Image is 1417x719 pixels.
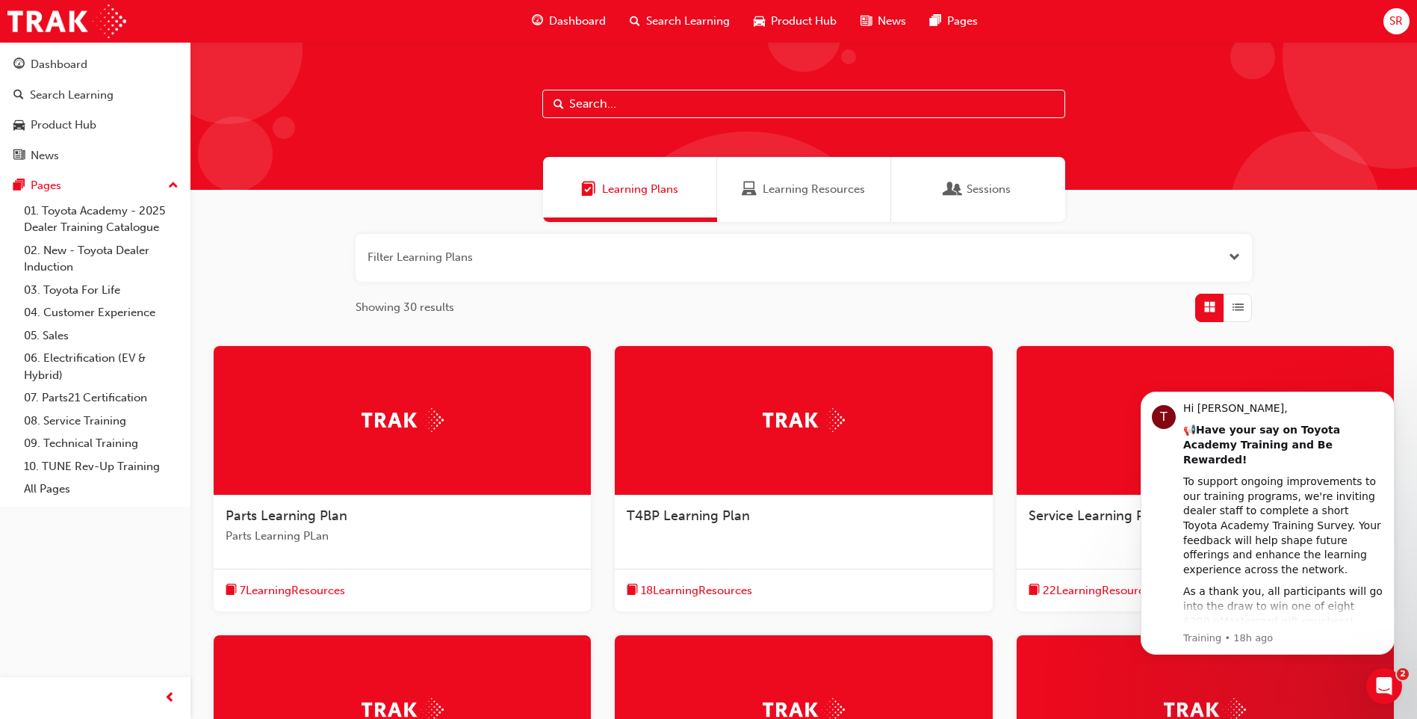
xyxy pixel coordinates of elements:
button: Open the filter [1229,249,1240,266]
span: book-icon [226,581,237,600]
button: SR [1383,8,1410,34]
span: Grid [1204,299,1215,316]
img: Trak [362,408,444,431]
span: news-icon [13,149,25,163]
span: search-icon [13,89,24,102]
iframe: Intercom live chat [1366,668,1402,704]
a: Learning PlansLearning Plans [543,157,717,222]
button: book-icon7LearningResources [226,581,345,600]
a: 05. Sales [18,324,185,348]
button: Pages [6,172,185,200]
a: guage-iconDashboard [520,6,618,37]
span: 7 Learning Resources [240,582,345,599]
a: search-iconSearch Learning [618,6,742,37]
a: Search Learning [6,81,185,109]
span: car-icon [754,12,765,31]
span: pages-icon [13,179,25,193]
button: book-icon18LearningResources [627,581,752,600]
span: Product Hub [771,13,837,30]
span: guage-icon [532,12,543,31]
iframe: Intercom notifications message [1118,378,1417,664]
span: Search Learning [646,13,730,30]
a: TrakParts Learning PlanParts Learning PLanbook-icon7LearningResources [214,346,591,612]
img: Trak [763,408,845,431]
a: SessionsSessions [891,157,1065,222]
span: 18 Learning Resources [641,582,752,599]
a: 03. Toyota For Life [18,279,185,302]
span: Learning Resources [763,181,865,198]
span: Learning Plans [602,181,678,198]
span: pages-icon [930,12,941,31]
span: Dashboard [549,13,606,30]
span: List [1232,299,1244,316]
div: News [31,147,59,164]
span: Sessions [967,181,1011,198]
a: TrakT4BP Learning Planbook-icon18LearningResources [615,346,992,612]
a: Learning ResourcesLearning Resources [717,157,891,222]
span: Parts Learning PLan [226,528,579,545]
span: prev-icon [164,689,176,708]
a: 07. Parts21 Certification [18,386,185,410]
span: up-icon [168,176,179,196]
span: Learning Plans [581,181,596,198]
span: Sessions [946,181,961,198]
a: TrakService Learning Planbook-icon22LearningResources [1017,346,1394,612]
div: Product Hub [31,117,96,134]
a: 09. Technical Training [18,432,185,455]
span: 2 [1397,668,1409,680]
span: search-icon [630,12,640,31]
div: Search Learning [30,87,114,104]
input: Search... [542,90,1065,118]
img: Trak [7,4,126,38]
a: news-iconNews [849,6,918,37]
a: News [6,142,185,170]
span: Showing 30 results [356,299,454,316]
span: Learning Resources [742,181,757,198]
span: Search [554,96,564,113]
span: 22 Learning Resources [1043,582,1156,599]
span: news-icon [861,12,872,31]
a: 08. Service Training [18,410,185,433]
span: car-icon [13,119,25,132]
a: 04. Customer Experience [18,301,185,324]
a: 06. Electrification (EV & Hybrid) [18,347,185,386]
span: guage-icon [13,58,25,72]
span: Parts Learning Plan [226,507,347,524]
span: SR [1389,13,1403,30]
button: DashboardSearch LearningProduct HubNews [6,48,185,172]
a: car-iconProduct Hub [742,6,849,37]
a: 02. New - Toyota Dealer Induction [18,239,185,279]
span: T4BP Learning Plan [627,507,750,524]
a: 10. TUNE Rev-Up Training [18,455,185,478]
div: Pages [31,177,61,194]
a: 01. Toyota Academy - 2025 Dealer Training Catalogue [18,200,185,239]
a: All Pages [18,478,185,501]
span: Pages [947,13,978,30]
a: pages-iconPages [918,6,990,37]
span: Service Learning Plan [1029,507,1164,524]
span: book-icon [1029,581,1040,600]
span: book-icon [627,581,638,600]
a: Product Hub [6,111,185,139]
span: News [878,13,906,30]
a: Dashboard [6,51,185,78]
button: book-icon22LearningResources [1029,581,1156,600]
div: Dashboard [31,56,87,73]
